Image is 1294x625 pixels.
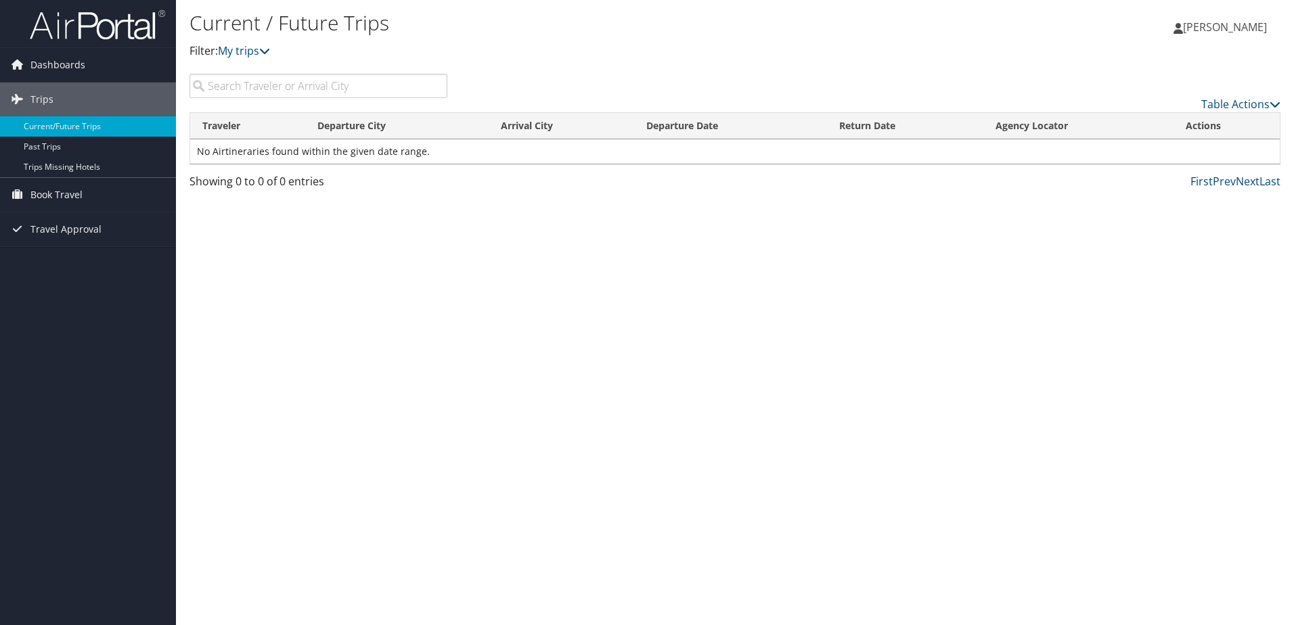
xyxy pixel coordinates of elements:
span: [PERSON_NAME] [1183,20,1267,34]
th: Traveler: activate to sort column ascending [190,113,305,139]
th: Arrival City: activate to sort column ascending [489,113,634,139]
p: Filter: [189,43,917,60]
a: Prev [1213,174,1236,189]
span: Trips [30,83,53,116]
a: My trips [218,43,270,58]
th: Return Date: activate to sort column ascending [827,113,983,139]
span: Travel Approval [30,212,102,246]
a: [PERSON_NAME] [1174,7,1280,47]
a: Next [1236,174,1259,189]
th: Departure City: activate to sort column ascending [305,113,489,139]
span: Book Travel [30,178,83,212]
input: Search Traveler or Arrival City [189,74,447,98]
th: Agency Locator: activate to sort column ascending [983,113,1174,139]
a: Table Actions [1201,97,1280,112]
a: Last [1259,174,1280,189]
div: Showing 0 to 0 of 0 entries [189,173,447,196]
img: airportal-logo.png [30,9,165,41]
th: Actions [1174,113,1280,139]
span: Dashboards [30,48,85,82]
h1: Current / Future Trips [189,9,917,37]
a: First [1190,174,1213,189]
td: No Airtineraries found within the given date range. [190,139,1280,164]
th: Departure Date: activate to sort column descending [634,113,826,139]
